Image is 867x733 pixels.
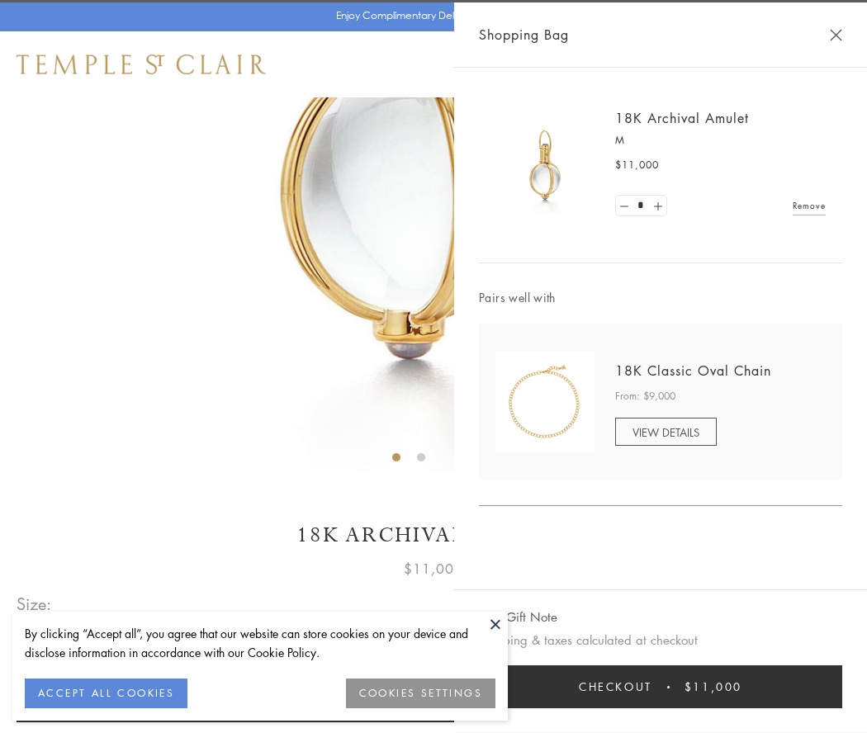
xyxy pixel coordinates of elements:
[616,196,632,216] a: Set quantity to 0
[346,679,495,708] button: COOKIES SETTINGS
[479,24,569,45] span: Shopping Bag
[649,196,666,216] a: Set quantity to 2
[495,352,595,452] img: N88865-OV18
[479,630,842,650] p: Shipping & taxes calculated at checkout
[632,424,699,440] span: VIEW DETAILS
[685,678,742,696] span: $11,000
[336,7,524,24] p: Enjoy Complimentary Delivery & Returns
[17,54,266,74] img: Temple St. Clair
[615,109,749,127] a: 18K Archival Amulet
[830,29,842,41] button: Close Shopping Bag
[25,679,187,708] button: ACCEPT ALL COOKIES
[793,196,826,215] a: Remove
[17,590,53,617] span: Size:
[479,288,842,307] span: Pairs well with
[495,116,595,215] img: 18K Archival Amulet
[615,157,659,173] span: $11,000
[615,132,826,149] p: M
[615,388,675,404] span: From: $9,000
[404,558,463,579] span: $11,000
[579,678,652,696] span: Checkout
[479,607,557,627] button: Add Gift Note
[25,624,495,662] div: By clicking “Accept all”, you agree that our website can store cookies on your device and disclos...
[615,418,717,446] a: VIEW DETAILS
[479,665,842,708] button: Checkout $11,000
[17,521,850,550] h1: 18K Archival Amulet
[615,362,771,380] a: 18K Classic Oval Chain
